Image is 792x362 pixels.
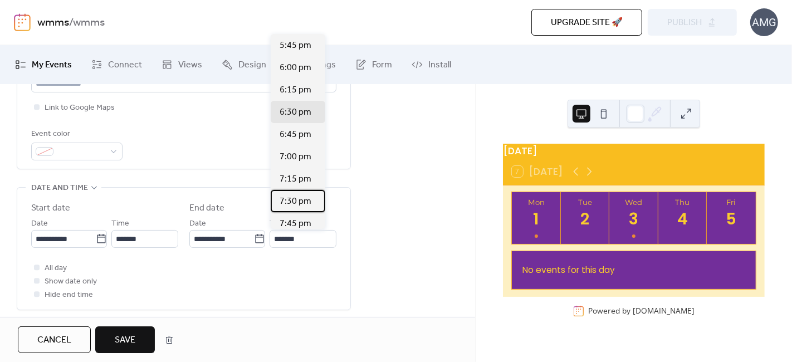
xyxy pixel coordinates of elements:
span: Upgrade site 🚀 [551,16,623,30]
span: Date and time [31,182,88,195]
span: All day [45,262,67,275]
button: Save [95,326,155,353]
div: AMG [750,8,778,36]
span: Cancel [37,334,71,347]
a: Design [213,50,275,80]
div: Start date [31,202,70,215]
span: Save [115,334,135,347]
div: 5 [721,209,741,229]
span: Time [270,217,287,231]
a: My Events [7,50,80,80]
div: Fri [710,198,752,207]
span: Date [189,217,206,231]
div: [DATE] [503,144,765,158]
div: 4 [673,209,693,229]
span: 7:15 pm [280,173,311,186]
div: End date [189,202,224,215]
div: Powered by [589,306,695,316]
span: Connect [108,58,142,72]
button: Cancel [18,326,91,353]
span: Form [372,58,392,72]
span: My Events [32,58,72,72]
div: 2 [575,209,595,229]
div: Tue [564,198,607,207]
span: 6:15 pm [280,84,311,97]
div: 1 [526,209,546,229]
button: Wed3 [609,192,658,244]
span: 6:30 pm [280,106,311,119]
span: 7:45 pm [280,217,311,231]
div: Mon [515,198,558,207]
b: wmms [73,12,105,33]
button: Tue2 [561,192,610,244]
span: Show date only [45,275,97,288]
img: logo [14,13,31,31]
span: 6:45 pm [280,128,311,141]
a: Views [153,50,211,80]
div: No events for this day [514,256,754,284]
div: Wed [613,198,655,207]
span: 7:00 pm [280,150,311,164]
a: Form [347,50,400,80]
span: Install [428,58,451,72]
span: 6:00 pm [280,61,311,75]
a: wmms [37,12,69,33]
a: Connect [83,50,150,80]
span: Link to Google Maps [45,101,115,115]
a: [DOMAIN_NAME] [633,306,695,316]
span: Date [31,217,48,231]
button: Upgrade site 🚀 [531,9,642,36]
span: Hide end time [45,288,93,302]
b: / [69,12,73,33]
span: 7:30 pm [280,195,311,208]
a: Install [403,50,459,80]
span: Design [238,58,266,72]
div: 3 [624,209,644,229]
span: 5:45 pm [280,39,311,52]
span: Views [178,58,202,72]
button: Mon1 [512,192,561,244]
button: Fri5 [707,192,756,244]
div: Thu [662,198,704,207]
span: Time [111,217,129,231]
div: Event color [31,128,120,141]
button: Thu4 [658,192,707,244]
